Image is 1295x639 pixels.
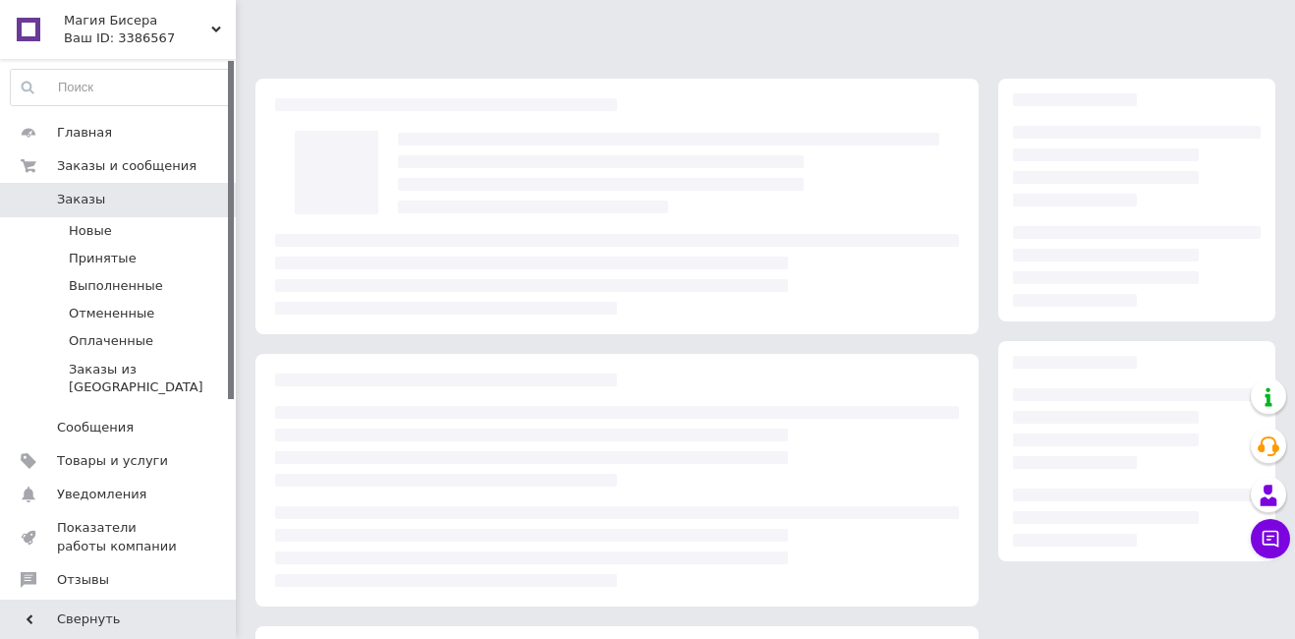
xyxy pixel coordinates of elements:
[1251,519,1290,558] button: Чат с покупателем
[69,305,154,322] span: Отмененные
[57,519,182,554] span: Показатели работы компании
[69,361,230,396] span: Заказы из [GEOGRAPHIC_DATA]
[69,222,112,240] span: Новые
[64,29,236,47] div: Ваш ID: 3386567
[57,452,168,470] span: Товары и услуги
[57,157,197,175] span: Заказы и сообщения
[57,486,146,503] span: Уведомления
[64,12,211,29] span: Магия Бисера
[69,250,137,267] span: Принятые
[57,124,112,142] span: Главная
[57,191,105,208] span: Заказы
[11,70,231,105] input: Поиск
[69,277,163,295] span: Выполненные
[57,571,109,589] span: Отзывы
[57,419,134,436] span: Сообщения
[69,332,153,350] span: Оплаченные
